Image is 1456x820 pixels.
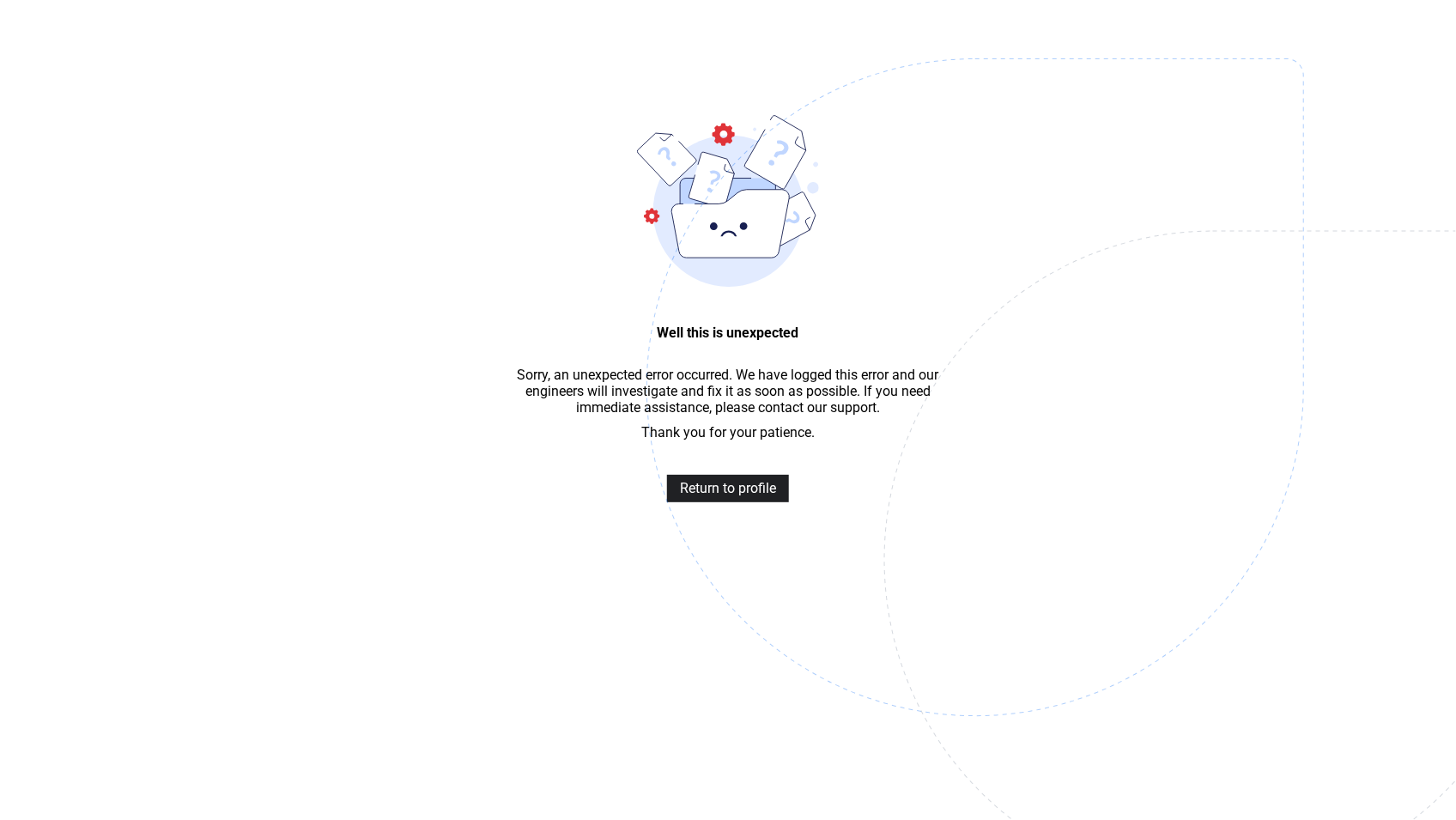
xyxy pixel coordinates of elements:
span: Return to profile [680,480,776,496]
span: Sorry, an unexpected error occurred. We have logged this error and our engineers will investigate... [510,367,947,416]
span: Well this is unexpected [510,325,947,341]
span: Thank you for your patience. [641,424,815,440]
img: error-bound.9d27ae2af7d8ffd69f21ced9f822e0fd.svg [637,115,820,287]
